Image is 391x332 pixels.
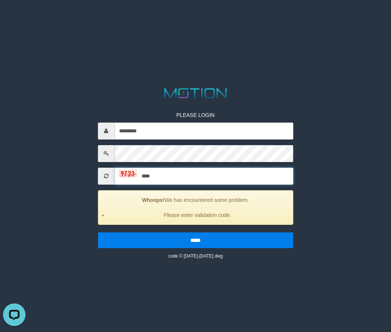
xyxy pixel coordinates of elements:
li: Please enter validation code. [107,211,287,219]
img: MOTION_logo.png [161,86,229,100]
button: Open LiveChat chat widget [3,3,26,26]
strong: Whoops! [142,197,165,203]
small: code © [DATE]-[DATE] dwg [168,253,223,259]
div: We has encountered some problem. [98,190,293,225]
p: PLEASE LOGIN [98,111,293,119]
img: captcha [118,170,137,177]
